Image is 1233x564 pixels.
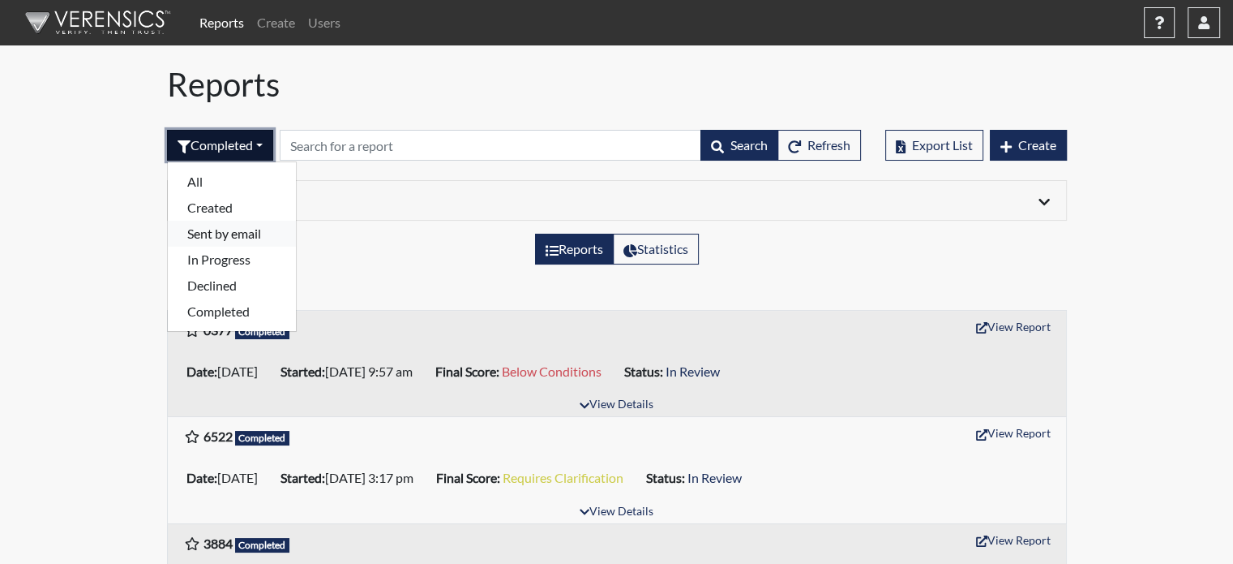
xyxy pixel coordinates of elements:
[535,234,614,265] label: View the list of reports
[969,420,1058,446] button: View Report
[280,130,701,161] input: Search by Registration ID, Interview Number, or Investigation Name.
[646,470,685,485] b: Status:
[302,6,347,39] a: Users
[274,359,429,385] li: [DATE] 9:57 am
[167,130,273,161] div: Filter by interview status
[912,137,973,153] span: Export List
[203,428,233,444] b: 6522
[172,191,1062,210] div: Click to expand/collapse filters
[502,364,602,379] span: Below Conditions
[700,130,778,161] button: Search
[167,65,1067,104] h1: Reports
[180,359,274,385] li: [DATE]
[666,364,720,379] span: In Review
[572,394,661,416] button: View Details
[503,470,623,485] span: Requires Clarification
[885,130,983,161] button: Export List
[280,470,325,485] b: Started:
[235,538,290,553] span: Completed
[777,130,861,161] button: Refresh
[730,137,768,153] span: Search
[969,527,1058,553] button: View Report
[168,299,296,325] button: Completed
[280,364,325,379] b: Started:
[203,536,233,551] b: 3884
[167,278,1067,304] h5: Results: 237
[168,273,296,299] button: Declined
[186,470,217,485] b: Date:
[184,191,605,206] h6: Filters
[687,470,742,485] span: In Review
[168,247,296,273] button: In Progress
[969,314,1058,339] button: View Report
[168,195,296,221] button: Created
[1018,137,1056,153] span: Create
[807,137,850,153] span: Refresh
[435,364,499,379] b: Final Score:
[613,234,699,265] label: View statistics about completed interviews
[193,6,250,39] a: Reports
[990,130,1067,161] button: Create
[274,465,430,491] li: [DATE] 3:17 pm
[167,130,273,161] button: Completed
[624,364,663,379] b: Status:
[436,470,500,485] b: Final Score:
[250,6,302,39] a: Create
[168,169,296,195] button: All
[180,465,274,491] li: [DATE]
[186,364,217,379] b: Date:
[572,502,661,523] button: View Details
[168,221,296,247] button: Sent by email
[235,325,290,339] span: Completed
[235,431,290,446] span: Completed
